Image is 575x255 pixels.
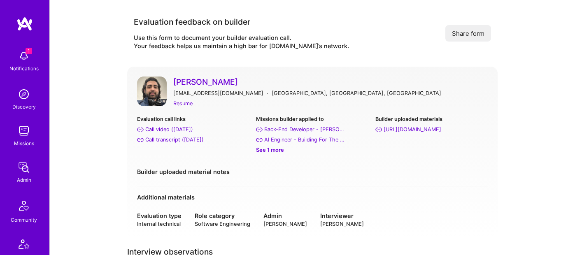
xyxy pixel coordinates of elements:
img: admin teamwork [16,159,32,176]
img: teamwork [16,123,32,139]
a: AI Engineer - Building For The Future: Team for a Tech Startup [256,135,368,144]
div: · [267,89,268,97]
div: See 1 more [256,146,368,154]
i: Back-End Developer - Langan: AI-Copilot for Environmental Site Assessment [256,126,263,133]
i: Call transcript (Sep 11, 2025) [137,137,144,143]
div: [PERSON_NAME] [263,220,307,228]
div: Missions [14,139,34,148]
div: https://github.com/aczire [384,125,441,134]
div: Builder uploaded material notes [137,167,488,176]
div: Discovery [12,102,36,111]
div: Call video (Sep 11, 2025) [145,125,193,134]
a: Back-End Developer - [PERSON_NAME]: AI-Copilot for Environmental Site Assessment [256,125,368,134]
i: Call video (Sep 11, 2025) [137,126,144,133]
div: Interviewer [320,211,364,220]
div: [EMAIL_ADDRESS][DOMAIN_NAME] [173,89,263,97]
div: Additional materials [137,193,488,202]
span: 1 [26,48,32,54]
div: AI Engineer - Building For The Future: Team for a Tech Startup [264,135,347,144]
div: Back-End Developer - Langan: AI-Copilot for Environmental Site Assessment [264,125,347,134]
i: https://github.com/aczire [375,126,382,133]
a: [PERSON_NAME] [173,76,488,87]
img: discovery [16,86,32,102]
div: Builder uploaded materials [375,115,488,123]
div: Admin [263,211,307,220]
img: logo [16,16,33,31]
a: User Avatar [137,76,167,108]
img: User Avatar [137,76,167,106]
a: Call transcript ([DATE]) [137,135,249,144]
button: Share form [445,25,491,42]
i: AI Engineer - Building For The Future: Team for a Tech Startup [256,137,263,143]
div: Call transcript (Sep 11, 2025) [145,135,204,144]
div: [GEOGRAPHIC_DATA], [GEOGRAPHIC_DATA], [GEOGRAPHIC_DATA] [272,89,441,97]
div: [PERSON_NAME] [320,220,364,228]
a: [URL][DOMAIN_NAME] [375,125,488,134]
a: Resume [173,99,193,108]
div: Use this form to document your builder evaluation call. Your feedback helps us maintain a high ba... [134,34,349,50]
div: Internal technical [137,220,182,228]
div: Evaluation call links [137,115,249,123]
div: Missions builder applied to [256,115,368,123]
div: Community [11,216,37,224]
img: Community [14,196,34,216]
div: Software Engineering [195,220,250,228]
img: bell [16,48,32,64]
a: Call video ([DATE]) [137,125,249,134]
div: Role category [195,211,250,220]
div: Evaluation type [137,211,182,220]
div: Notifications [9,64,39,73]
div: Evaluation feedback on builder [134,16,349,27]
div: Admin [17,176,31,184]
